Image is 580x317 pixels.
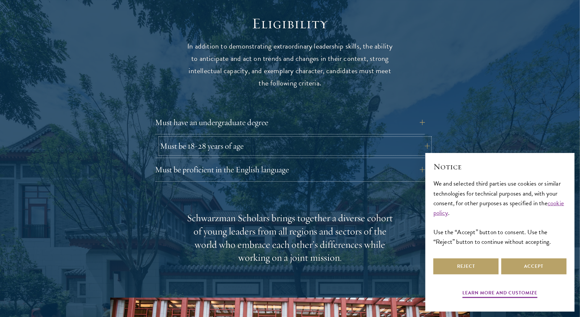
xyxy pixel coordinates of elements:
h2: Eligibility [187,14,393,33]
button: Must be 18-28 years of age [160,138,430,154]
div: Schwarzman Scholars brings together a diverse cohort of young leaders from all regions and sector... [187,212,393,265]
p: In addition to demonstrating extraordinary leadership skills, the ability to anticipate and act o... [187,40,393,89]
h2: Notice [433,161,567,172]
button: Must be proficient in the English language [155,162,425,178]
a: cookie policy [433,198,564,218]
button: Accept [501,258,567,274]
button: Must have an undergraduate degree [155,114,425,130]
button: Reject [433,258,499,274]
button: Learn more and customize [463,289,538,299]
div: We and selected third parties use cookies or similar technologies for technical purposes and, wit... [433,179,567,246]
